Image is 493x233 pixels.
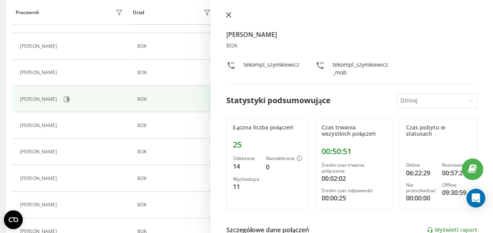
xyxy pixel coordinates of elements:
div: 11 [233,182,260,191]
div: BOK [137,149,213,155]
div: Offline [442,182,471,188]
div: Czas pobytu w statusach [406,124,471,138]
div: [PERSON_NAME] [20,96,59,102]
div: Statystyki podsumowujące [226,95,331,106]
div: BOK [137,176,213,181]
div: [PERSON_NAME] [20,44,59,49]
div: 00:00:00 [406,193,436,203]
div: Open Intercom Messenger [466,189,485,208]
div: [PERSON_NAME] [20,149,59,155]
div: 00:00:25 [322,193,386,203]
div: Nieodebrane [266,156,302,162]
div: Rozmawia [442,162,471,168]
div: BOK [137,44,213,49]
div: Online [406,162,436,168]
div: Średni czas odpowiedzi [322,188,386,193]
div: 00:57:24 [442,168,471,178]
div: Odebrane [233,156,260,161]
div: tekompl_szymkiewicz_mob [333,61,389,76]
div: BOK [226,42,477,49]
div: Łączna liczba połączeń [233,124,302,131]
div: 06:22:29 [406,168,436,178]
div: BOK [137,123,213,128]
div: Wychodzące [233,177,260,182]
div: 14 [233,162,260,171]
div: Nie przeszkadzać [406,182,436,194]
button: Open CMP widget [4,210,23,229]
div: 00:50:51 [322,147,386,156]
div: tekompl_szymkiewicz [244,61,299,76]
div: Pracownik [16,10,39,15]
div: [PERSON_NAME] [20,123,59,128]
div: BOK [137,96,213,102]
div: 0 [266,162,302,172]
div: BOK [137,202,213,208]
h4: [PERSON_NAME] [226,30,477,39]
div: 09:30:59 [442,188,471,197]
div: [PERSON_NAME] [20,202,59,208]
div: [PERSON_NAME] [20,176,59,181]
div: Dział [133,10,144,15]
div: [PERSON_NAME] [20,70,59,75]
div: 00:02:02 [322,174,386,183]
div: Czas trwania wszystkich połączeń [322,124,386,138]
div: 25 [233,140,302,149]
div: Średni czas trwania połączenia [322,162,386,174]
div: BOK [137,70,213,75]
